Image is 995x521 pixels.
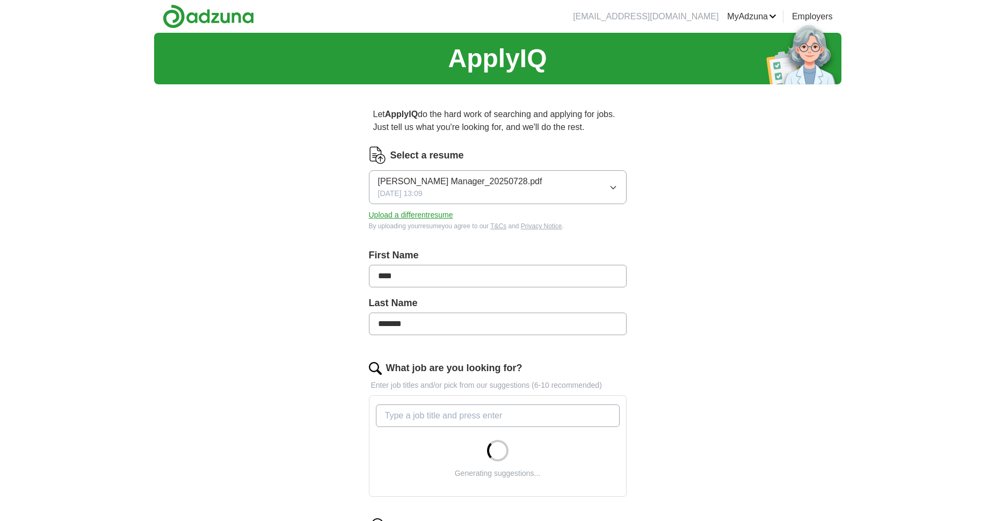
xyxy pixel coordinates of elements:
[455,468,541,479] div: Generating suggestions...
[521,222,562,230] a: Privacy Notice
[390,148,464,163] label: Select a resume
[792,10,833,23] a: Employers
[369,221,627,231] div: By uploading your resume you agree to our and .
[727,10,776,23] a: MyAdzuna
[448,39,547,78] h1: ApplyIQ
[490,222,506,230] a: T&Cs
[163,4,254,28] img: Adzuna logo
[573,10,718,23] li: [EMAIL_ADDRESS][DOMAIN_NAME]
[378,175,542,188] span: [PERSON_NAME] Manager_20250728.pdf
[369,104,627,138] p: Let do the hard work of searching and applying for jobs. Just tell us what you're looking for, an...
[386,361,522,375] label: What job are you looking for?
[369,248,627,263] label: First Name
[369,296,627,310] label: Last Name
[376,404,620,427] input: Type a job title and press enter
[369,209,453,221] button: Upload a differentresume
[369,170,627,204] button: [PERSON_NAME] Manager_20250728.pdf[DATE] 13:09
[369,380,627,391] p: Enter job titles and/or pick from our suggestions (6-10 recommended)
[369,147,386,164] img: CV Icon
[369,362,382,375] img: search.png
[378,188,423,199] span: [DATE] 13:09
[385,110,418,119] strong: ApplyIQ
